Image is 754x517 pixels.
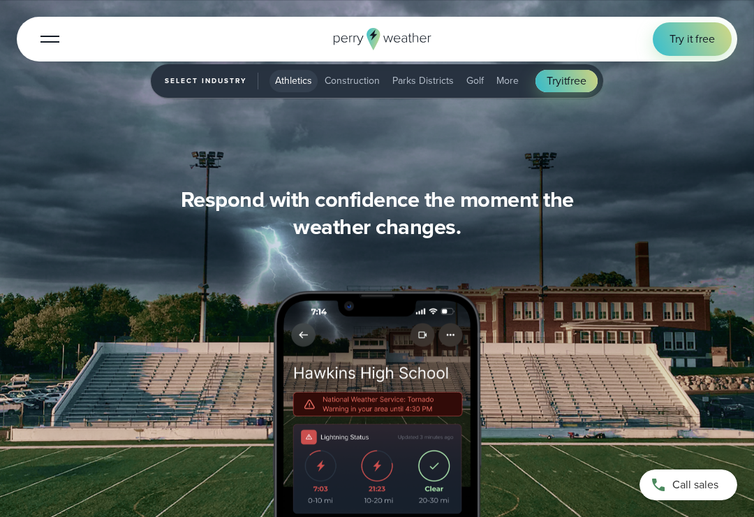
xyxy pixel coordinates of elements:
[319,70,385,92] button: Construction
[140,186,614,240] h3: Respond with confidence the moment the weather changes.
[535,70,598,92] a: Tryitfree
[670,31,715,48] span: Try it free
[672,476,718,493] span: Call sales
[387,70,459,92] button: Parks Districts
[491,70,524,92] button: More
[165,73,258,89] span: Select Industry
[275,74,312,89] span: Athletics
[461,70,489,92] button: Golf
[653,22,732,56] a: Try it free
[392,74,454,89] span: Parks Districts
[325,74,380,89] span: Construction
[466,74,484,89] span: Golf
[561,73,568,89] span: it
[269,70,318,92] button: Athletics
[496,74,519,89] span: More
[640,469,737,500] a: Call sales
[547,73,586,89] span: Try free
